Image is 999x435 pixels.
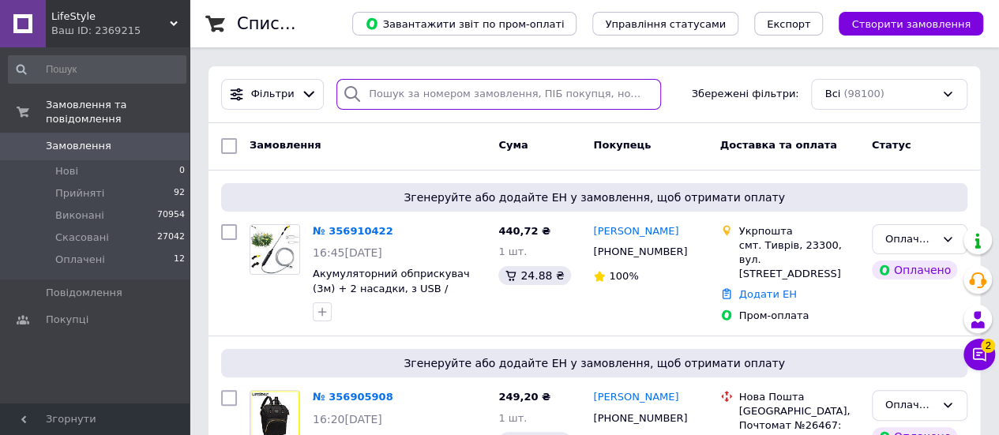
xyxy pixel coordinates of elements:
[157,231,185,245] span: 27042
[179,164,185,178] span: 0
[55,186,104,201] span: Прийняті
[55,208,104,223] span: Виконані
[51,9,170,24] span: LifeStyle
[157,208,185,223] span: 70954
[754,12,824,36] button: Експорт
[851,18,971,30] span: Створити замовлення
[251,87,295,102] span: Фільтри
[313,246,382,259] span: 16:45[DATE]
[46,98,190,126] span: Замовлення та повідомлення
[51,24,190,38] div: Ваш ID: 2369215
[692,87,799,102] span: Збережені фільтри:
[174,253,185,267] span: 12
[843,88,884,99] span: (98100)
[498,225,550,237] span: 440,72 ₴
[55,253,105,267] span: Оплачені
[767,18,811,30] span: Експорт
[8,55,186,84] input: Пошук
[365,17,564,31] span: Завантажити звіт по пром-оплаті
[227,355,961,371] span: Згенеруйте або додайте ЕН у замовлення, щоб отримати оплату
[720,139,837,151] span: Доставка та оплата
[46,139,111,153] span: Замовлення
[592,12,738,36] button: Управління статусами
[227,189,961,205] span: Згенеруйте або додайте ЕН у замовлення, щоб отримати оплату
[739,309,859,323] div: Пром-оплата
[824,87,840,102] span: Всі
[237,14,397,33] h1: Список замовлень
[250,139,321,151] span: Замовлення
[498,139,528,151] span: Cума
[313,225,393,237] a: № 356910422
[593,224,678,239] a: [PERSON_NAME]
[46,313,88,327] span: Покупці
[739,288,797,300] a: Додати ЕН
[313,268,482,324] a: Акумуляторний обприскувач (3м) + 2 насадки, з USB / Садовий електрообприскувач / Ручний обприскувач
[872,261,957,279] div: Оплачено
[605,18,726,30] span: Управління статусами
[55,164,78,178] span: Нові
[46,286,122,300] span: Повідомлення
[739,224,859,238] div: Укрпошта
[498,412,527,424] span: 1 шт.
[250,224,300,275] a: Фото товару
[174,186,185,201] span: 92
[313,413,382,426] span: 16:20[DATE]
[981,339,995,353] span: 2
[593,390,678,405] a: [PERSON_NAME]
[352,12,576,36] button: Завантажити звіт по пром-оплаті
[593,412,687,424] span: [PHONE_NUMBER]
[55,231,109,245] span: Скасовані
[593,139,651,151] span: Покупець
[739,390,859,404] div: Нова Пошта
[963,339,995,370] button: Чат з покупцем2
[885,231,935,248] div: Оплачено
[313,391,393,403] a: № 356905908
[498,266,570,285] div: 24.88 ₴
[872,139,911,151] span: Статус
[498,391,550,403] span: 249,20 ₴
[498,246,527,257] span: 1 шт.
[839,12,983,36] button: Створити замовлення
[823,17,983,29] a: Створити замовлення
[739,238,859,282] div: смт. Тиврів, 23300, вул. [STREET_ADDRESS]
[593,246,687,257] span: [PHONE_NUMBER]
[250,225,299,274] img: Фото товару
[609,270,638,282] span: 100%
[885,397,935,414] div: Оплачено
[336,79,661,110] input: Пошук за номером замовлення, ПІБ покупця, номером телефону, Email, номером накладної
